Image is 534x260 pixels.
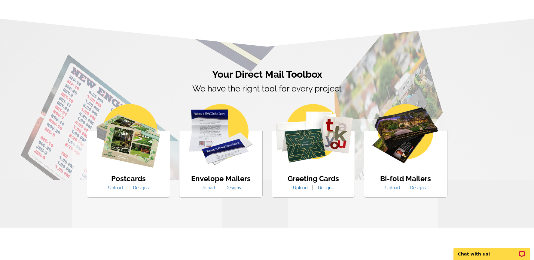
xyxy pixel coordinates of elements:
[196,185,220,190] a: Upload
[406,185,430,190] a: Designs
[288,185,312,190] a: Upload
[191,175,251,183] h4: Envelope Mailers
[87,69,447,80] h2: Your Direct Mail Toolbox
[129,185,153,190] a: Designs
[371,104,440,164] img: bio-fold-mailer.png
[381,185,404,190] a: Upload
[273,104,353,163] img: greeting-cards.png
[96,104,160,168] img: postcards.png
[288,175,339,183] h4: Greeting Cards
[87,82,447,112] p: We have the right tool for every project
[450,241,534,260] iframe: LiveChat chat widget
[313,185,338,190] a: Designs
[380,175,431,183] h4: Bi-fold Mailers
[104,175,153,183] h4: Postcards
[221,185,246,190] a: Designs
[189,104,253,165] img: envelope-mailer.png
[104,185,127,190] a: Upload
